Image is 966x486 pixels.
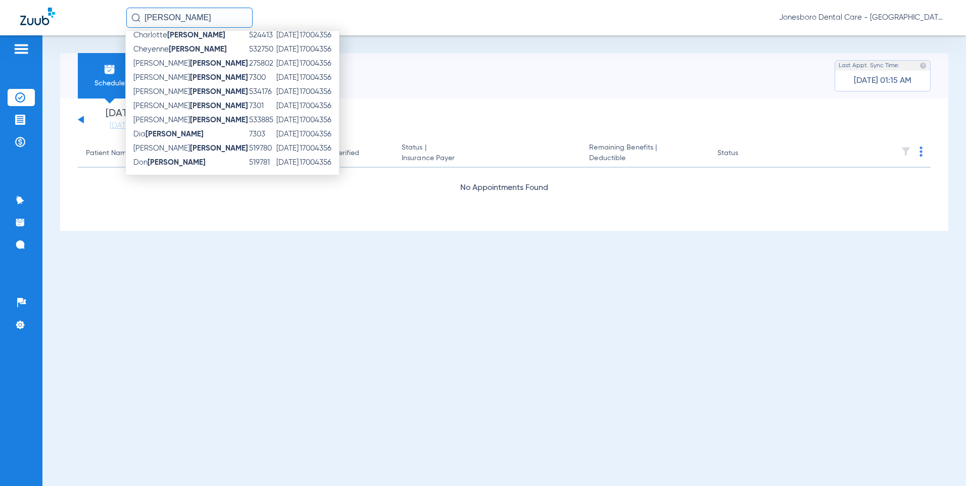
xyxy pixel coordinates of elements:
img: filter.svg [901,147,911,157]
strong: [PERSON_NAME] [190,60,248,67]
th: Remaining Benefits | [581,139,709,168]
span: [PERSON_NAME] [133,74,248,81]
strong: [PERSON_NAME] [167,31,225,39]
img: hamburger-icon [13,43,29,55]
strong: [PERSON_NAME] [148,159,206,166]
span: [DATE] 01:15 AM [854,76,911,86]
td: [DATE] [276,127,299,141]
td: 17004356 [299,57,339,71]
td: 17004356 [299,156,339,170]
span: Last Appt. Sync Time: [839,61,899,71]
span: [PERSON_NAME] [133,116,248,124]
span: Charlotte [133,31,225,39]
strong: [PERSON_NAME] [169,45,227,53]
span: [PERSON_NAME] [133,102,248,110]
img: Zuub Logo [20,8,55,25]
td: [DATE] [276,71,299,85]
td: 7303 [249,127,276,141]
td: 524413 [249,28,276,42]
span: Dia [133,130,204,138]
td: 532750 [249,42,276,57]
img: Schedule [104,63,116,75]
div: Last Verified [318,148,385,159]
td: [DATE] [276,156,299,170]
input: Search for patients [126,8,253,28]
span: Cheyenne [133,45,227,53]
td: [DATE] [276,57,299,71]
td: [DATE] [276,28,299,42]
div: No Appointments Found [78,182,931,195]
td: 7301 [249,99,276,113]
td: 534176 [249,85,276,99]
td: 17004356 [299,113,339,127]
li: [DATE] [90,109,151,131]
div: Patient Name [86,148,171,159]
td: 17004356 [299,141,339,156]
img: last sync help info [920,62,927,69]
img: Search Icon [131,13,140,22]
span: [PERSON_NAME] [133,60,248,67]
td: 519781 [249,156,276,170]
span: Don [133,159,206,166]
td: 275802 [249,57,276,71]
td: [DATE] [276,99,299,113]
span: Jonesboro Dental Care - [GEOGRAPHIC_DATA] Dental Care [779,13,946,23]
td: 17004356 [299,28,339,42]
img: group-dot-blue.svg [920,147,923,157]
strong: [PERSON_NAME] [146,130,204,138]
td: [DATE] [276,42,299,57]
span: [PERSON_NAME] [133,88,248,95]
strong: [PERSON_NAME] [190,74,248,81]
strong: [PERSON_NAME] [190,144,248,152]
div: Patient Name [86,148,130,159]
td: 533885 [249,113,276,127]
td: 17004356 [299,127,339,141]
td: [DATE] [276,113,299,127]
th: Status | [394,139,581,168]
td: 17004356 [299,99,339,113]
strong: [PERSON_NAME] [190,116,248,124]
span: Deductible [589,153,701,164]
td: 17004356 [299,85,339,99]
td: [DATE] [276,141,299,156]
span: [PERSON_NAME] [133,144,248,152]
td: 17004356 [299,71,339,85]
span: Schedule [85,78,133,88]
td: [DATE] [276,85,299,99]
a: [DATE] [90,121,151,131]
th: Status [709,139,778,168]
td: 7300 [249,71,276,85]
td: 17004356 [299,42,339,57]
span: Insurance Payer [402,153,573,164]
iframe: Chat Widget [915,438,966,486]
strong: [PERSON_NAME] [190,102,248,110]
td: 519780 [249,141,276,156]
strong: [PERSON_NAME] [190,88,248,95]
